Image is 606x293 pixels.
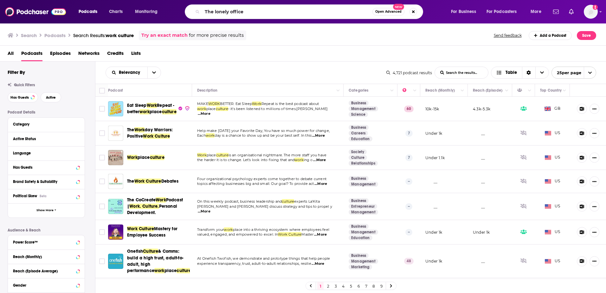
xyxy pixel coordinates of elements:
[459,87,466,94] button: Column Actions
[108,101,123,116] img: Eat Sleep Work Repeat - better workplace culture
[13,267,80,275] button: Reach (Episode Average)
[403,87,411,94] div: Power Score
[13,135,80,143] button: Active Status
[425,230,442,235] p: Under 1k
[487,7,517,16] span: For Podcasters
[13,165,74,170] div: Has Guests
[492,33,524,38] button: Send feedback
[127,249,143,254] span: Onefish
[545,258,560,264] span: US
[8,110,85,114] p: Podcast Details
[349,136,372,141] a: Education
[584,5,598,19] button: Show profile menu
[404,258,414,264] p: 48
[593,5,598,10] svg: Add a profile image
[108,150,123,165] img: Work place culture
[8,69,25,75] h2: Filter By
[349,131,368,136] a: Careers
[108,225,123,240] img: Work Culture Mastery for Employee Success
[108,174,123,189] img: The Work Culture Debates
[185,106,190,111] img: verified Badge
[261,101,319,106] span: Repeat is the best podcast about
[197,133,206,138] span: Each
[425,131,442,136] p: Under 1k
[99,258,105,264] span: Toggle select row
[215,133,312,138] span: day is a chance to show up and be your best self. In this
[294,199,320,204] span: experts La'Kita
[141,32,188,39] a: Try an exact match
[108,254,123,269] a: Onefish Culture & Comms: build a high trust, adult-to-adult, high performance workplace culture
[5,6,66,18] img: Podchaser - Follow, Share and Rate Podcasts
[545,130,560,136] span: US
[79,7,97,16] span: Podcasts
[198,209,210,214] span: ...More
[8,92,38,102] button: Has Guests
[590,176,599,186] button: Show More Button
[99,179,105,184] span: Toggle select row
[73,32,134,38] div: Search Results:
[551,67,596,79] button: open menu
[46,96,56,99] span: Active
[99,204,105,209] span: Toggle select row
[332,282,339,290] a: 3
[252,101,261,106] span: Work
[473,204,485,209] p: __
[584,5,598,19] span: Logged in as WE_Broadcast
[425,106,439,112] p: 10k-15k
[506,70,517,75] span: Table
[545,203,560,210] span: US
[197,177,326,181] span: Four organizational psychology experts come together to debate current
[127,155,138,160] span: Work
[197,153,207,157] span: Work
[526,7,549,17] button: open menu
[349,264,372,270] a: Marketing
[13,178,80,186] a: Brand Safety & Suitability
[197,227,224,232] span: Transform your
[131,48,141,61] a: Lists
[425,258,442,264] p: Under 1k
[522,67,535,78] div: Sort Direction
[197,128,330,133] span: Help make [DATE] your Favorite Day, You have so much power for change,
[13,255,74,259] div: Reach (Monthly)
[208,101,220,106] span: WORK
[577,31,596,40] button: Save
[40,194,47,198] div: Beta
[491,67,549,79] h2: Choose View
[340,282,346,290] a: 4
[404,106,414,112] p: 60
[134,179,161,184] span: Work Culture
[317,282,324,290] a: 1
[314,232,327,237] span: ...More
[109,7,123,16] span: Charts
[216,153,229,157] span: culture
[127,226,154,231] span: Work Culture
[191,4,429,19] div: Search podcasts, credits, & more...
[529,31,572,40] a: Add a Podcast
[99,229,105,235] span: Toggle select row
[13,179,74,184] div: Brand Safety & Suitability
[143,133,170,139] span: Work Culture
[106,32,134,38] span: work culture
[13,269,74,273] div: Reach (Episode Average)
[129,204,159,209] span: Work. Culture.
[197,158,294,162] span: the harder it is to change. Let’s look into fixing that and
[162,109,177,114] span: culture
[197,107,206,111] span: work
[378,282,384,290] a: 9
[13,149,80,157] button: Language
[41,92,61,102] button: Active
[473,106,491,112] p: 4.3k-5.3k
[545,106,560,112] span: GB
[425,87,455,94] div: Reach (Monthly)
[177,268,191,273] span: culture
[545,154,560,161] span: US
[119,70,142,75] span: Relevancy
[127,197,156,203] span: The CoCreate
[304,158,313,162] span: ing o
[372,8,404,16] button: Open AdvancedNew
[197,261,311,266] span: experience transparency, trust, adult-to-adult relationships, resilie
[106,67,161,79] h2: Choose List sort
[552,68,581,78] span: 25 per page
[108,199,123,214] img: The CoCreate Work Podcast | Work. Culture. Personal Development.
